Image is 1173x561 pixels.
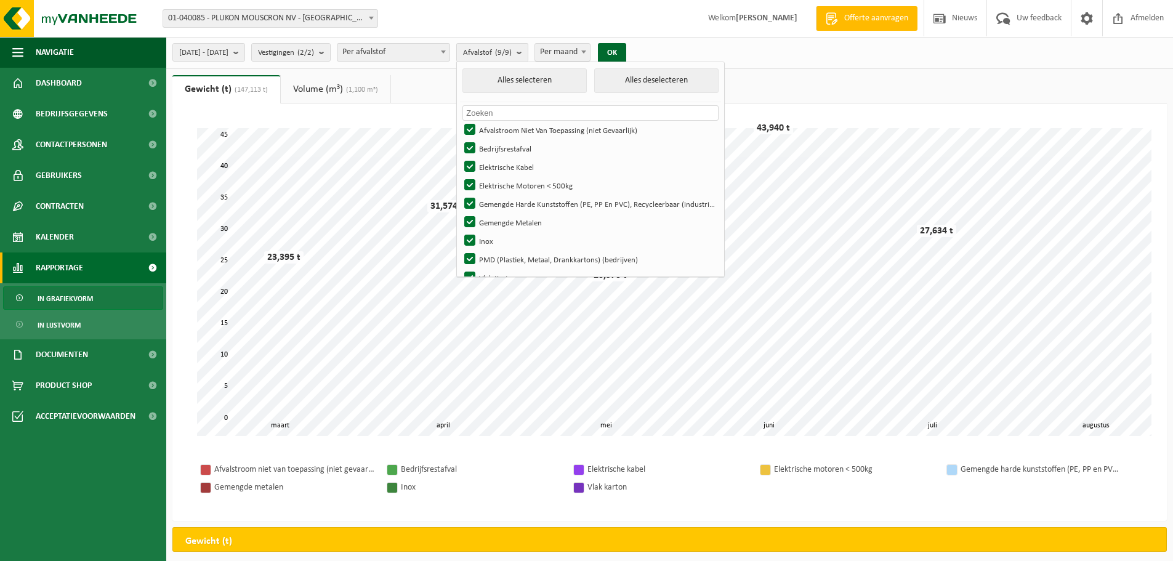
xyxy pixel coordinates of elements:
[594,68,719,93] button: Alles deselecteren
[214,480,374,495] div: Gemengde metalen
[462,195,718,213] label: Gemengde Harde Kunststoffen (PE, PP En PVC), Recycleerbaar (industrieel)
[535,44,590,61] span: Per maand
[462,68,587,93] button: Alles selecteren
[163,9,378,28] span: 01-040085 - PLUKON MOUSCRON NV - MOESKROEN
[841,12,911,25] span: Offerte aanvragen
[172,75,280,103] a: Gewicht (t)
[36,191,84,222] span: Contracten
[337,44,449,61] span: Per afvalstof
[36,222,74,252] span: Kalender
[173,528,244,555] h2: Gewicht (t)
[534,43,591,62] span: Per maand
[258,44,314,62] span: Vestigingen
[163,10,377,27] span: 01-040085 - PLUKON MOUSCRON NV - MOESKROEN
[754,122,793,134] div: 43,940 t
[401,462,561,477] div: Bedrijfsrestafval
[462,121,718,139] label: Afvalstroom Niet Van Toepassing (niet Gevaarlijk)
[816,6,917,31] a: Offerte aanvragen
[3,286,163,310] a: In grafiekvorm
[172,43,245,62] button: [DATE] - [DATE]
[401,480,561,495] div: Inox
[462,158,718,176] label: Elektrische Kabel
[598,43,626,63] button: OK
[463,44,512,62] span: Afvalstof
[462,213,718,232] label: Gemengde Metalen
[3,313,163,336] a: In lijstvorm
[36,401,135,432] span: Acceptatievoorwaarden
[232,86,268,94] span: (147,113 t)
[736,14,797,23] strong: [PERSON_NAME]
[462,250,718,268] label: PMD (Plastiek, Metaal, Drankkartons) (bedrijven)
[587,462,748,477] div: Elektrische kabel
[456,43,528,62] button: Afvalstof(9/9)
[462,139,718,158] label: Bedrijfsrestafval
[36,68,82,99] span: Dashboard
[36,370,92,401] span: Product Shop
[587,480,748,495] div: Vlak karton
[36,339,88,370] span: Documenten
[297,49,314,57] count: (2/2)
[36,37,74,68] span: Navigatie
[281,75,390,103] a: Volume (m³)
[343,86,378,94] span: (1,100 m³)
[961,462,1121,477] div: Gemengde harde kunststoffen (PE, PP en PVC), recycleerbaar (industrieel)
[179,44,228,62] span: [DATE] - [DATE]
[38,287,93,310] span: In grafiekvorm
[36,252,83,283] span: Rapportage
[427,200,467,212] div: 31,574 t
[774,462,934,477] div: Elektrische motoren < 500kg
[337,43,450,62] span: Per afvalstof
[36,160,82,191] span: Gebruikers
[251,43,331,62] button: Vestigingen(2/2)
[36,99,108,129] span: Bedrijfsgegevens
[264,251,304,264] div: 23,395 t
[917,225,956,237] div: 27,634 t
[462,105,719,121] input: Zoeken
[38,313,81,337] span: In lijstvorm
[36,129,107,160] span: Contactpersonen
[462,268,718,287] label: Vlak Karton
[462,232,718,250] label: Inox
[495,49,512,57] count: (9/9)
[462,176,718,195] label: Elektrische Motoren < 500kg
[214,462,374,477] div: Afvalstroom niet van toepassing (niet gevaarlijk)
